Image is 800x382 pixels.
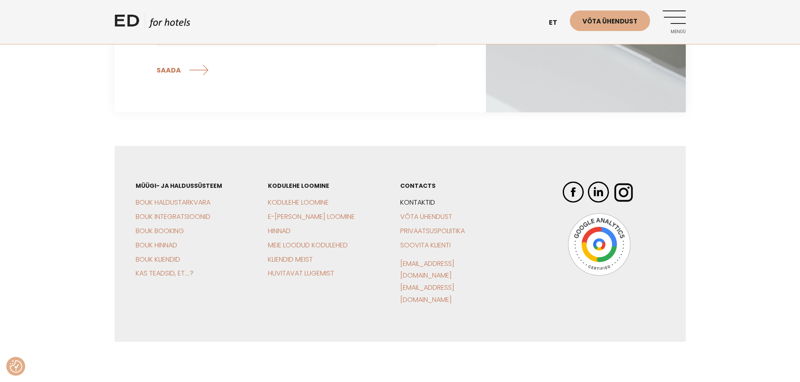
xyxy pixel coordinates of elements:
button: Nõusolekueelistused [10,360,22,373]
a: Kliendid meist [268,255,313,264]
a: Kontaktid [400,197,435,207]
a: Soovita klienti [400,240,451,250]
span: Menüü [663,29,686,34]
a: Hinnad [268,226,291,236]
a: BOUK Booking [136,226,184,236]
a: BOUK Haldustarkvara [136,197,210,207]
a: Kodulehe loomine [268,197,329,207]
a: BOUK Kliendid [136,255,180,264]
a: Võta ühendust [400,212,452,221]
h3: CONTACTS [400,182,503,190]
a: BOUK Hinnad [136,240,177,250]
a: Menüü [663,10,686,34]
a: BOUK Integratsioonid [136,212,210,221]
a: Meie loodud kodulehed [268,240,348,250]
img: Google Analytics Badge [568,213,631,276]
iframe: Customer reviews powered by Trustpilot [115,354,686,376]
h3: Kodulehe loomine [268,182,371,190]
a: ED HOTELS [115,13,190,34]
h3: Müügi- ja haldussüsteem [136,182,239,190]
a: Võta ühendust [570,10,650,31]
img: ED Hotels LinkedIn [588,182,609,203]
img: ED Hotels Instagram [613,182,634,203]
a: Kas teadsid, et….? [136,268,194,278]
img: Revisit consent button [10,360,22,373]
a: Huvitavat lugemist [268,268,334,278]
a: Privaatsuspoliitika [400,226,465,236]
a: [EMAIL_ADDRESS][DOMAIN_NAME] [400,259,454,281]
a: [EMAIL_ADDRESS][DOMAIN_NAME] [400,283,454,304]
a: et [545,13,570,33]
input: SAADA [157,60,210,81]
img: ED Hotels Facebook [563,182,584,203]
a: E-[PERSON_NAME] loomine [268,212,355,221]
